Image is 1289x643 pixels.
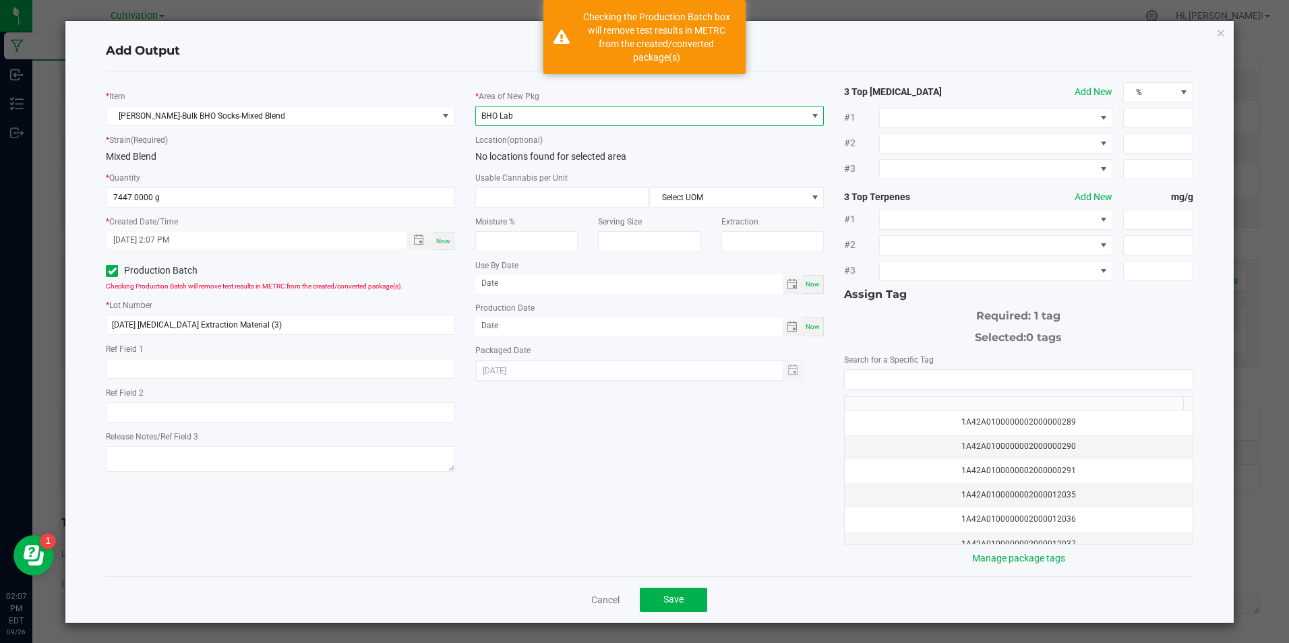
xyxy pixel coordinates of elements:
label: Search for a Specific Tag [844,354,934,366]
label: Usable Cannabis per Unit [475,172,568,184]
div: 1A42A0100000002000000291 [853,464,1184,477]
label: Lot Number [109,299,152,311]
span: Toggle calendar [783,275,802,294]
span: Mixed Blend [106,151,156,162]
span: NO DATA FOUND [879,235,1112,255]
label: Strain [109,134,168,146]
strong: 3 Top Terpenes [844,190,984,204]
div: Required: 1 tag [844,303,1193,324]
div: Checking the Production Batch box will remove test results in METRC from the created/converted pa... [577,10,736,64]
span: #3 [844,162,879,176]
span: (Required) [131,135,168,145]
span: Now [806,280,820,288]
span: % [1124,83,1175,102]
iframe: Resource center unread badge [40,533,56,549]
label: Production Date [475,302,535,314]
button: Add New [1075,85,1112,99]
label: Item [109,90,125,102]
label: Release Notes/Ref Field 3 [106,431,198,443]
div: Assign Tag [844,286,1193,303]
label: Location [475,134,543,146]
div: 1A42A0100000002000012037 [853,538,1184,551]
iframe: Resource center [13,535,54,576]
label: Ref Field 1 [106,343,144,355]
label: Production Batch [106,264,270,278]
input: Created Datetime [107,232,392,249]
label: Packaged Date [475,344,531,357]
strong: 3 Top [MEDICAL_DATA] [844,85,984,99]
strong: mg/g [1123,190,1193,204]
span: [PERSON_NAME]-Bulk BHO Socks-Mixed Blend [107,106,437,125]
label: Quantity [109,172,140,184]
label: Area of New Pkg [479,90,539,102]
span: Toggle calendar [783,317,802,336]
button: Save [640,588,707,612]
span: Save [663,594,684,605]
a: Cancel [591,593,620,607]
a: Manage package tags [972,553,1065,563]
div: 1A42A0100000002000012036 [853,513,1184,526]
span: Now [806,323,820,330]
label: Use By Date [475,259,518,272]
span: Checking Production Batch will remove test results in METRC from the created/converted package(s). [106,282,402,290]
span: BHO Lab [481,111,513,121]
span: Select UOM [650,188,806,207]
span: #1 [844,212,879,226]
span: No locations found for selected area [475,151,626,162]
label: Moisture % [475,216,515,228]
div: 1A42A0100000002000000290 [853,440,1184,453]
div: 1A42A0100000002000000289 [853,416,1184,429]
span: #2 [844,136,879,150]
h4: Add Output [106,42,1193,60]
span: Toggle popup [407,232,433,249]
span: #3 [844,264,879,278]
span: 0 tags [1026,331,1062,344]
span: Now [436,237,450,245]
input: Date [475,317,783,334]
span: NO DATA FOUND [879,261,1112,281]
button: Add New [1075,190,1112,204]
label: Ref Field 2 [106,387,144,399]
span: #1 [844,111,879,125]
input: NO DATA FOUND [845,370,1192,389]
div: 1A42A0100000002000012035 [853,489,1184,501]
span: #2 [844,238,879,252]
label: Serving Size [598,216,642,228]
span: NO DATA FOUND [879,210,1112,230]
label: Created Date/Time [109,216,178,228]
span: (optional) [507,135,543,145]
div: Selected: [844,324,1193,346]
input: Date [475,275,783,292]
label: Extraction [721,216,758,228]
